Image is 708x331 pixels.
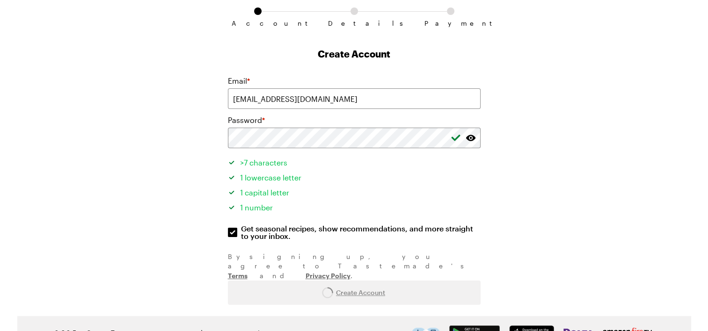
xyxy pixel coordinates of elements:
[232,20,284,27] span: Account
[228,7,481,20] ol: Subscription checkout form navigation
[240,203,273,212] span: 1 number
[240,158,287,167] span: >7 characters
[240,173,301,182] span: 1 lowercase letter
[228,115,265,126] label: Password
[328,20,380,27] span: Details
[228,228,237,237] input: Get seasonal recipes, show recommendations, and more straight to your inbox.
[228,47,481,60] h1: Create Account
[240,188,289,197] span: 1 capital letter
[228,252,481,281] div: By signing up , you agree to Tastemade's and .
[306,271,350,280] a: Privacy Policy
[424,20,477,27] span: Payment
[228,75,250,86] label: Email
[241,225,482,240] span: Get seasonal recipes, show recommendations, and more straight to your inbox.
[228,271,248,280] a: Terms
